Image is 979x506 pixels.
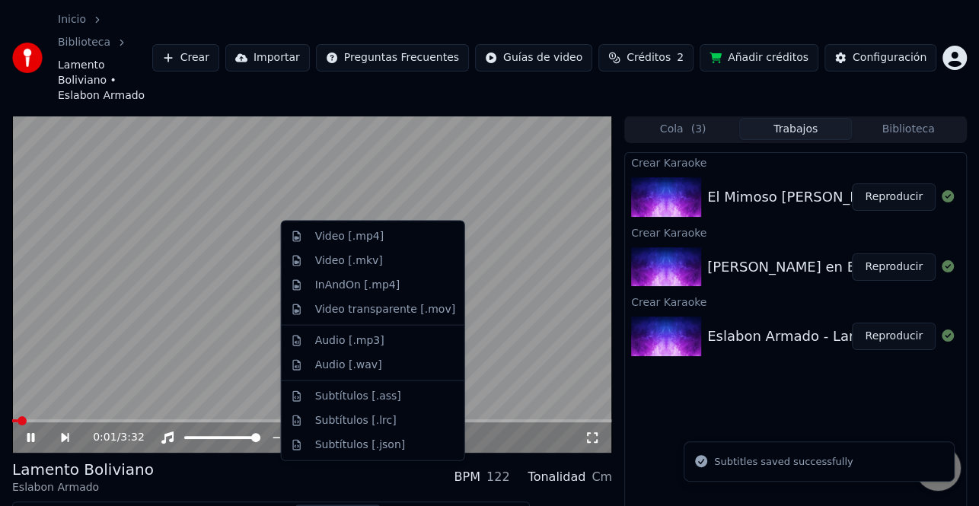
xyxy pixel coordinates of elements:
[707,256,917,278] div: [PERSON_NAME] en Este Amor
[315,253,383,269] div: Video [.mkv]
[627,118,739,140] button: Cola
[120,430,144,445] span: 3:32
[852,323,936,350] button: Reproducir
[315,412,397,428] div: Subtítulos [.lrc]
[12,459,154,480] div: Lamento Boliviano
[690,122,706,137] span: ( 3 )
[315,357,382,372] div: Audio [.wav]
[707,326,960,347] div: Eslabon Armado - Lamento Boliviano
[315,388,401,403] div: Subtítulos [.ass]
[58,35,110,50] a: Biblioteca
[486,468,510,486] div: 122
[315,437,406,452] div: Subtítulos [.json]
[12,480,154,495] div: Eslabon Armado
[58,12,152,103] nav: breadcrumb
[93,430,129,445] div: /
[627,50,671,65] span: Créditos
[852,253,936,281] button: Reproducir
[625,292,966,310] div: Crear Karaoke
[315,333,384,348] div: Audio [.mp3]
[58,12,86,27] a: Inicio
[714,454,853,469] div: Subtitles saved successfully
[12,43,43,73] img: youka
[315,229,384,244] div: Video [.mp4]
[700,44,818,72] button: Añadir créditos
[528,468,585,486] div: Tonalidad
[853,50,926,65] div: Configuración
[625,153,966,171] div: Crear Karaoke
[598,44,694,72] button: Créditos2
[475,44,592,72] button: Guías de video
[852,118,965,140] button: Biblioteca
[625,223,966,241] div: Crear Karaoke
[592,468,612,486] div: Cm
[677,50,684,65] span: 2
[316,44,469,72] button: Preguntas Frecuentes
[93,430,116,445] span: 0:01
[315,301,455,317] div: Video transparente [.mov]
[152,44,219,72] button: Crear
[454,468,480,486] div: BPM
[739,118,852,140] button: Trabajos
[824,44,936,72] button: Configuración
[225,44,310,72] button: Importar
[58,58,152,103] span: Lamento Boliviano • Eslabon Armado
[852,183,936,211] button: Reproducir
[315,277,400,292] div: InAndOn [.mp4]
